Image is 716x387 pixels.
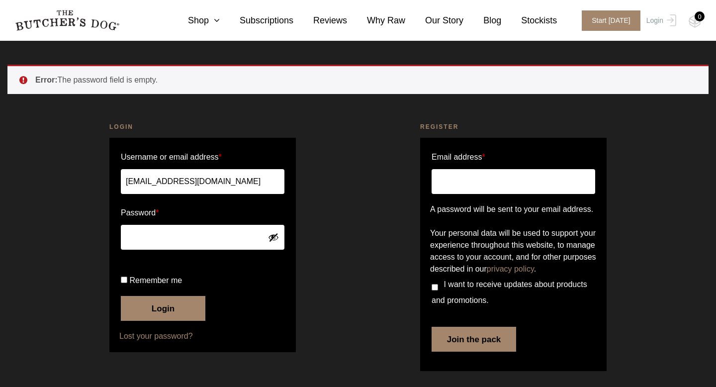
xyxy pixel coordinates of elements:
div: 0 [695,11,705,21]
span: I want to receive updates about products and promotions. [432,280,587,304]
a: Why Raw [347,14,405,27]
span: Remember me [129,276,182,285]
img: TBD_Cart-Empty.png [689,15,701,28]
input: Remember me [121,277,127,283]
button: Login [121,296,205,321]
p: Your personal data will be used to support your experience throughout this website, to manage acc... [430,227,597,275]
a: Stockists [501,14,557,27]
input: I want to receive updates about products and promotions. [432,284,438,290]
a: Shop [168,14,220,27]
a: Subscriptions [220,14,293,27]
button: Join the pack [432,327,516,352]
a: Reviews [293,14,347,27]
li: The password field is empty. [35,74,693,86]
a: Blog [463,14,501,27]
a: Start [DATE] [572,10,644,31]
a: privacy policy [487,265,534,273]
h2: Login [109,122,296,132]
button: Show password [268,232,279,243]
a: Login [644,10,676,31]
span: Start [DATE] [582,10,640,31]
h2: Register [420,122,607,132]
p: A password will be sent to your email address. [430,203,597,215]
a: Our Story [405,14,463,27]
label: Username or email address [121,149,284,165]
a: Lost your password? [119,330,286,342]
label: Email address [432,149,485,165]
strong: Error: [35,76,57,84]
label: Password [121,205,284,221]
